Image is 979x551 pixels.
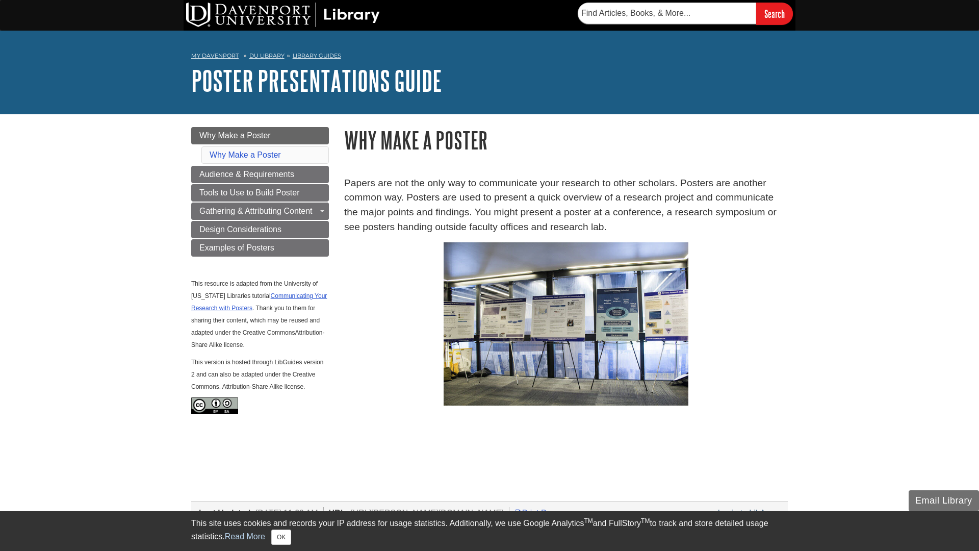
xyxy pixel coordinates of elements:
span: This version is hosted through LibGuides version 2 and can also be adapted under the Creative Com... [191,359,323,390]
a: Read More [225,532,265,541]
input: Find Articles, Books, & More... [578,3,756,24]
span: [DATE] 11:20 AM [255,509,318,517]
a: Examples of Posters [191,239,329,257]
a: Why Make a Poster [210,151,281,159]
span: Gathering & Attributing Content [199,207,312,215]
input: Search [756,3,793,24]
a: Print Page [514,509,560,517]
span: Last Updated: [199,509,253,517]
nav: breadcrumb [191,49,788,65]
div: Guide Page Menu [191,127,329,429]
a: DU Library [249,52,285,59]
a: Tools to Use to Build Poster [191,184,329,202]
a: My Davenport [191,52,239,60]
i: Print Page [514,509,522,517]
form: Searches DU Library's articles, books, and more [578,3,793,24]
h1: Why Make a Poster [344,127,788,153]
a: Poster Presentations Guide [191,65,442,96]
span: Why Make a Poster [199,131,271,140]
span: Tools to Use to Build Poster [199,188,300,197]
span: Design Considerations [199,225,281,234]
a: Audience & Requirements [191,166,329,183]
a: Gathering & Attributing Content [191,203,329,220]
img: DU Library [186,3,380,27]
a: Login to LibApps [718,509,779,517]
sup: TM [584,517,592,524]
div: This site uses cookies and records your IP address for usage statistics. Additionally, we use Goo... [191,517,788,545]
span: This resource is adapted from the University of [US_STATE] Libraries tutorial . Thank you to them... [191,280,327,348]
span: Attribution-Share Alike license [191,329,324,348]
span: Audience & Requirements [199,170,294,179]
a: Design Considerations [191,221,329,238]
a: Why Make a Poster [191,127,329,144]
span: [URL][PERSON_NAME][DOMAIN_NAME] [350,509,504,517]
span: Examples of Posters [199,243,274,252]
button: Close [271,530,291,545]
sup: TM [641,517,650,524]
span: URL: [329,509,348,517]
a: Library Guides [293,52,341,59]
p: Papers are not the only way to communicate your research to other scholars. Posters are another c... [344,176,788,235]
a: Communicating Your Research with Posters [191,292,327,312]
button: Email Library [909,490,979,511]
